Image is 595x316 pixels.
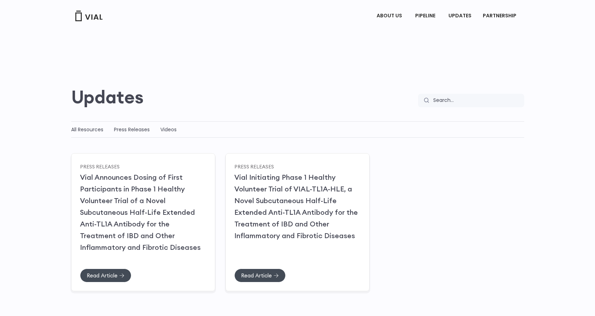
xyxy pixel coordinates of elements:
span: Read Article [241,273,272,278]
h2: Updates [71,87,144,107]
a: Read Article [80,269,131,282]
span: Read Article [87,273,118,278]
input: Search... [429,94,524,107]
a: ABOUT USMenu Toggle [371,10,409,22]
a: Read Article [234,269,286,282]
a: UPDATES [443,10,477,22]
a: Press Releases [114,126,150,133]
a: All Resources [71,126,103,133]
img: Vial Logo [75,11,103,21]
a: PARTNERSHIPMenu Toggle [477,10,524,22]
a: Vial Initiating Phase 1 Healthy Volunteer Trial of VIAL-TL1A-HLE, a Novel Subcutaneous Half-Life ... [234,173,358,240]
a: PIPELINEMenu Toggle [410,10,442,22]
a: Vial Announces Dosing of First Participants in Phase 1 Healthy Volunteer Trial of a Novel Subcuta... [80,173,201,252]
a: Press Releases [80,163,120,170]
a: Videos [160,126,177,133]
a: Press Releases [234,163,274,170]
